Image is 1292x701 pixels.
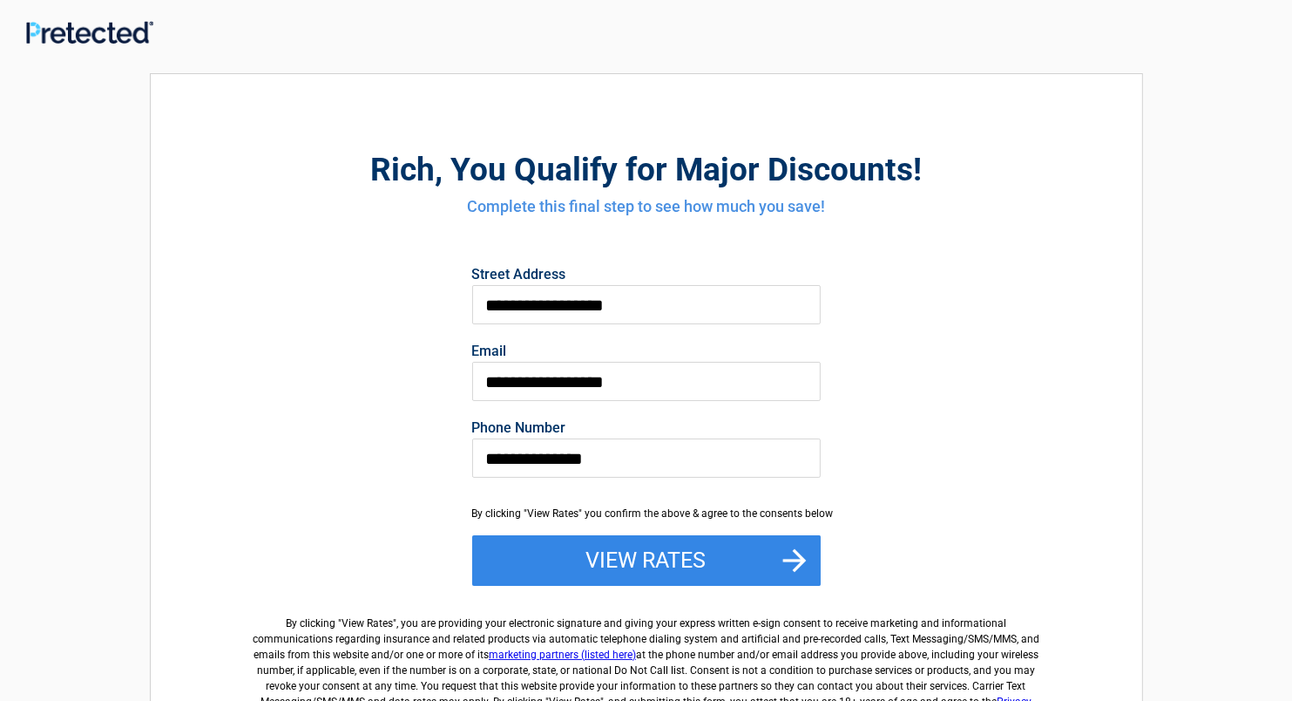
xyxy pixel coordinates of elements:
[489,649,636,661] a: marketing partners (listed here)
[342,617,393,630] span: View Rates
[247,148,1046,191] h2: , You Qualify for Major Discounts!
[472,268,821,282] label: Street Address
[26,21,153,44] img: Main Logo
[247,195,1046,218] h4: Complete this final step to see how much you save!
[472,535,821,586] button: View Rates
[370,151,435,188] span: Rich
[472,421,821,435] label: Phone Number
[472,344,821,358] label: Email
[472,506,821,521] div: By clicking "View Rates" you confirm the above & agree to the consents below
